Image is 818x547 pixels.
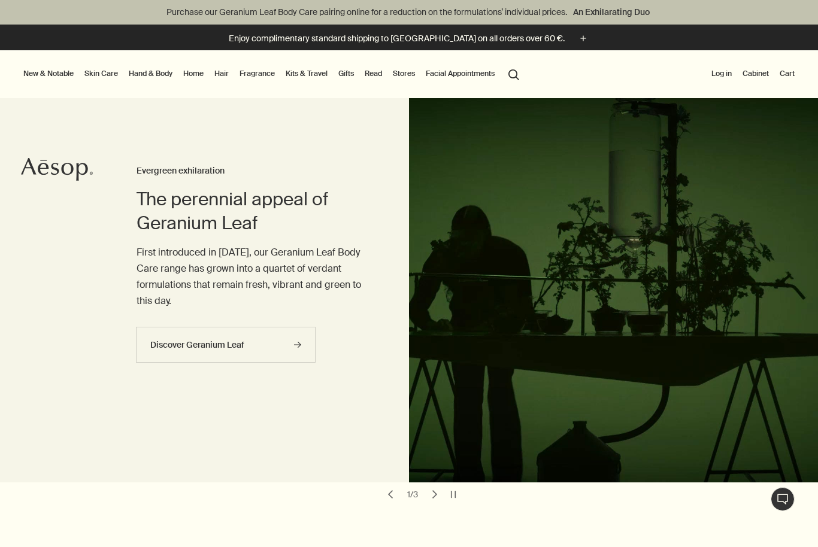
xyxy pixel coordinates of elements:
[362,66,384,81] a: Read
[229,32,590,45] button: Enjoy complimentary standard shipping to [GEOGRAPHIC_DATA] on all orders over 60 €.
[740,66,771,81] a: Cabinet
[21,157,93,184] a: Aesop
[21,50,525,98] nav: primary
[12,6,806,19] p: Purchase our Geranium Leaf Body Care pairing online for a reduction on the formulations’ individu...
[283,66,330,81] a: Kits & Travel
[137,244,361,309] p: First introduced in [DATE], our Geranium Leaf Body Care range has grown into a quartet of verdant...
[212,66,231,81] a: Hair
[709,66,734,81] button: Log in
[777,66,797,81] button: Cart
[404,489,422,500] div: 1 / 3
[21,157,93,181] svg: Aesop
[82,66,120,81] a: Skin Care
[136,327,316,363] a: Discover Geranium Leaf
[181,66,206,81] a: Home
[229,32,565,45] p: Enjoy complimentary standard shipping to [GEOGRAPHIC_DATA] on all orders over 60 €.
[771,487,795,511] button: Chat en direct
[426,486,443,503] button: next slide
[21,66,76,81] button: New & Notable
[390,66,417,81] button: Stores
[503,62,525,85] button: Open search
[709,50,797,98] nav: supplementary
[571,5,652,19] a: An Exhilarating Duo
[336,66,356,81] a: Gifts
[137,164,361,178] h3: Evergreen exhilaration
[137,187,361,235] h2: The perennial appeal of Geranium Leaf
[423,66,497,81] a: Facial Appointments
[126,66,175,81] a: Hand & Body
[237,66,277,81] a: Fragrance
[445,486,462,503] button: pause
[382,486,399,503] button: previous slide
